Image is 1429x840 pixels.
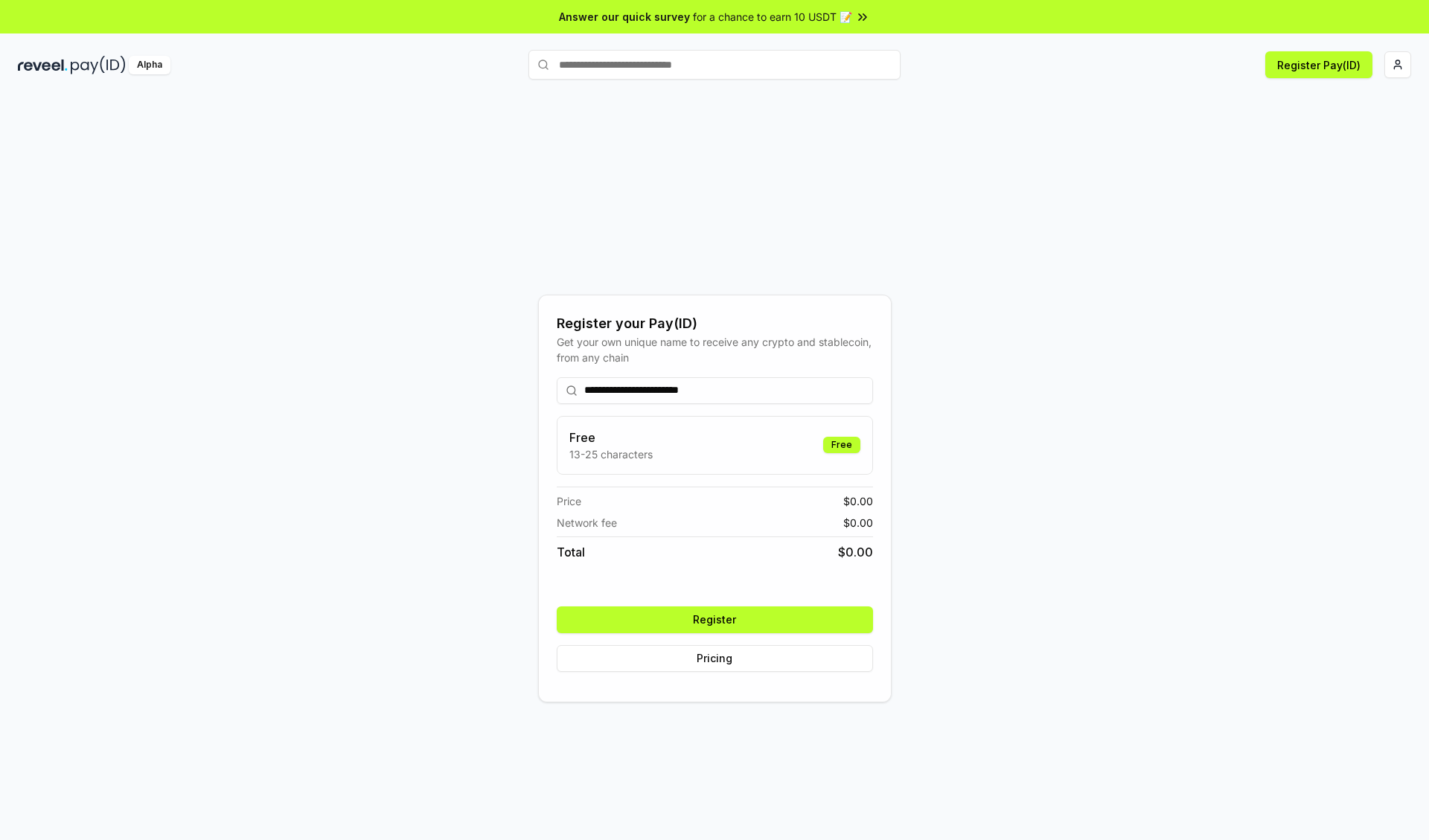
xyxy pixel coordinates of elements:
[18,56,68,74] img: reveel_dark
[557,515,617,530] span: Network fee
[557,313,873,334] div: Register your Pay(ID)
[557,645,873,672] button: Pricing
[569,446,653,462] p: 13-25 characters
[569,429,653,446] h3: Free
[557,606,873,633] button: Register
[838,543,873,561] span: $ 0.00
[559,9,690,25] span: Answer our quick survey
[129,56,170,74] div: Alpha
[823,437,860,453] div: Free
[693,9,852,25] span: for a chance to earn 10 USDT 📝
[71,56,126,74] img: pay_id
[1265,51,1372,78] button: Register Pay(ID)
[557,334,873,365] div: Get your own unique name to receive any crypto and stablecoin, from any chain
[557,543,585,561] span: Total
[843,493,873,509] span: $ 0.00
[557,493,581,509] span: Price
[843,515,873,530] span: $ 0.00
